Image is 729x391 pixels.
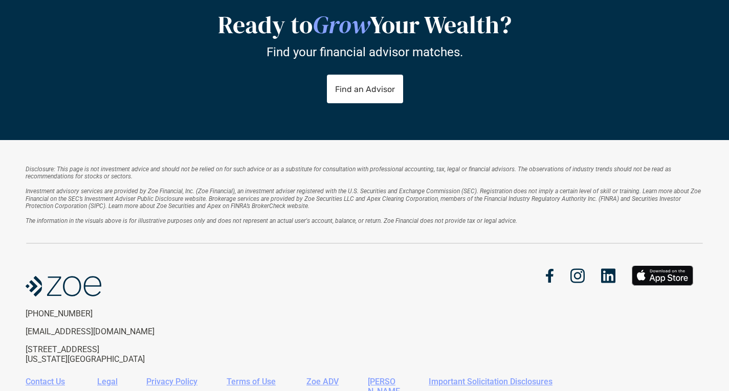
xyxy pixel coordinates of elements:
[26,188,702,210] em: Investment advisory services are provided by Zoe Financial, Inc. (Zoe Financial), an investment a...
[26,166,673,180] em: Disclosure: This page is not investment advice and should not be relied on for such advice or as ...
[26,344,193,364] p: [STREET_ADDRESS] [US_STATE][GEOGRAPHIC_DATA]
[313,8,370,41] em: Grow
[26,377,65,386] a: Contact Us
[26,327,193,336] p: [EMAIL_ADDRESS][DOMAIN_NAME]
[429,377,553,386] a: Important Solicitation Disclosures
[267,44,463,59] p: Find your financial advisor matches.
[109,10,621,40] h2: Ready to Your Wealth?
[326,75,403,103] a: Find an Advisor
[335,84,394,94] p: Find an Advisor
[26,309,193,318] p: [PHONE_NUMBER]
[146,377,197,386] a: Privacy Policy
[306,377,339,386] a: Zoe ADV
[227,377,276,386] a: Terms of Use
[26,217,517,224] em: The information in the visuals above is for illustrative purposes only and does not represent an ...
[97,377,118,386] a: Legal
